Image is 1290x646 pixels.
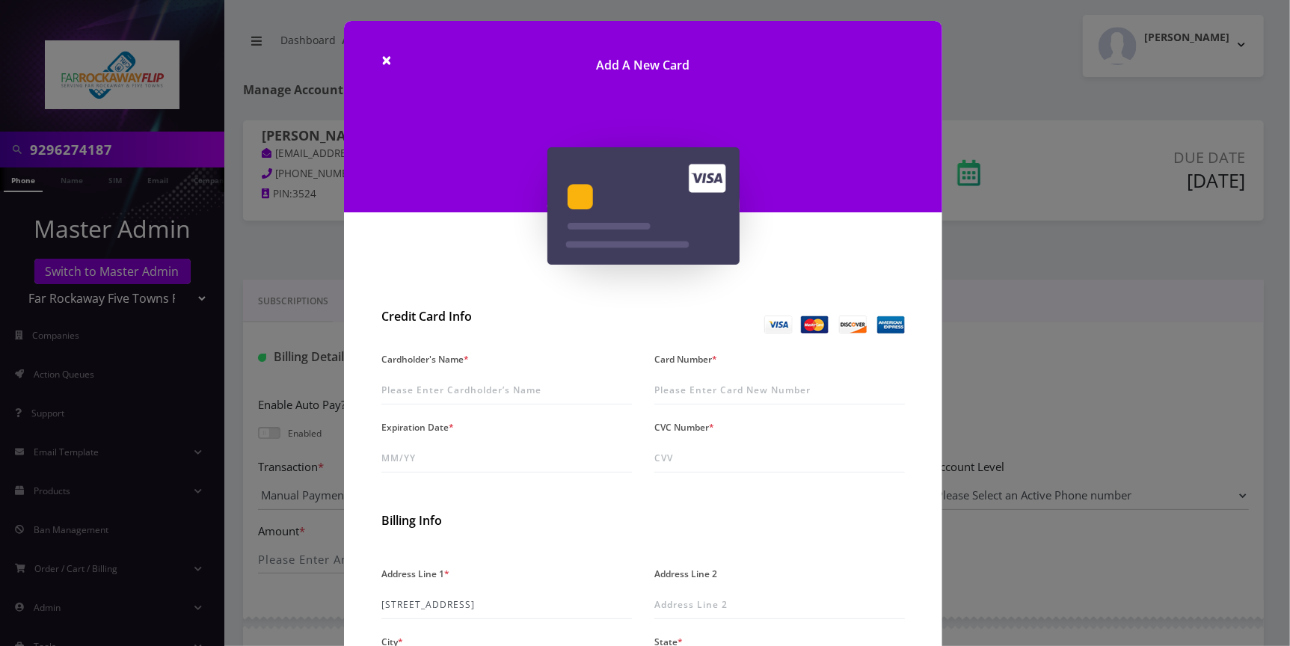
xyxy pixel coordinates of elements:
input: CVV [654,444,905,473]
label: CVC Number [654,416,714,438]
input: Address Line 2 [654,591,905,619]
button: Close [381,51,392,69]
input: Please Enter Cardholder’s Name [381,376,632,404]
input: Please Enter Card New Number [654,376,905,404]
label: Cardholder's Name [381,348,469,370]
img: Credit Card Info [764,316,905,333]
h2: Credit Card Info [381,310,632,324]
input: Address Line 1 [381,591,632,619]
img: Add A New Card [547,147,740,265]
span: × [381,47,392,72]
h2: Billing Info [381,514,905,528]
label: Address Line 2 [654,563,717,585]
input: MM/YY [381,444,632,473]
label: Expiration Date [381,416,454,438]
h1: Add A New Card [344,21,942,95]
label: Address Line 1 [381,563,449,585]
label: Card Number [654,348,717,370]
